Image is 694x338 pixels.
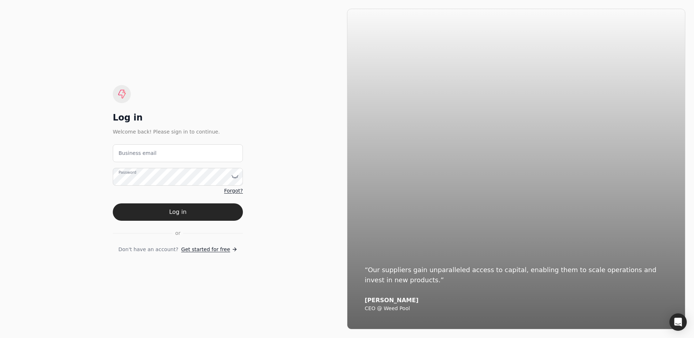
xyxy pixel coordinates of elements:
[113,128,243,136] div: Welcome back! Please sign in to continue.
[365,305,668,312] div: CEO @ Weed Pool
[365,297,668,304] div: [PERSON_NAME]
[181,246,230,253] span: Get started for free
[224,187,243,195] a: Forgot?
[669,313,687,331] div: Open Intercom Messenger
[119,169,136,175] label: Password
[175,229,180,237] span: or
[113,203,243,221] button: Log in
[365,265,668,285] div: “Our suppliers gain unparalleled access to capital, enabling them to scale operations and invest ...
[113,112,243,123] div: Log in
[119,149,157,157] label: Business email
[118,246,178,253] span: Don't have an account?
[181,246,237,253] a: Get started for free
